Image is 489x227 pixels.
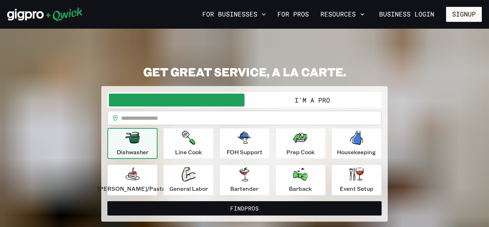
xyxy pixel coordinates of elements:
button: Event Setup [331,165,382,195]
button: Dishwasher [107,128,158,159]
button: I'm a Business [109,94,245,107]
button: FOH Support [219,128,270,159]
p: Housekeeping [337,148,376,156]
button: Barback [275,165,325,195]
p: FOH Support [227,148,262,156]
button: General Labor [163,165,213,195]
p: Barback [289,184,312,193]
button: Prep Cook [275,128,325,159]
button: Line Cook [163,128,213,159]
p: Prep Cook [286,148,315,156]
button: FindPros [107,201,382,216]
h2: GET GREAT SERVICE, A LA CARTE. [101,65,388,79]
button: [PERSON_NAME]/Pastry [107,165,158,195]
p: General Labor [169,184,208,193]
button: Bartender [219,165,270,195]
p: Line Cook [175,148,202,156]
button: Housekeeping [331,128,382,159]
p: Dishwasher [117,148,149,156]
button: Signup [446,7,482,22]
a: For Pros [275,8,312,20]
button: I'm a Pro [245,94,380,107]
button: Resources [318,8,367,20]
a: Business Login [373,7,440,22]
p: Event Setup [340,184,373,193]
p: [PERSON_NAME]/Pastry [97,184,168,193]
button: For Businesses [199,8,269,20]
p: Bartender [230,184,258,193]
